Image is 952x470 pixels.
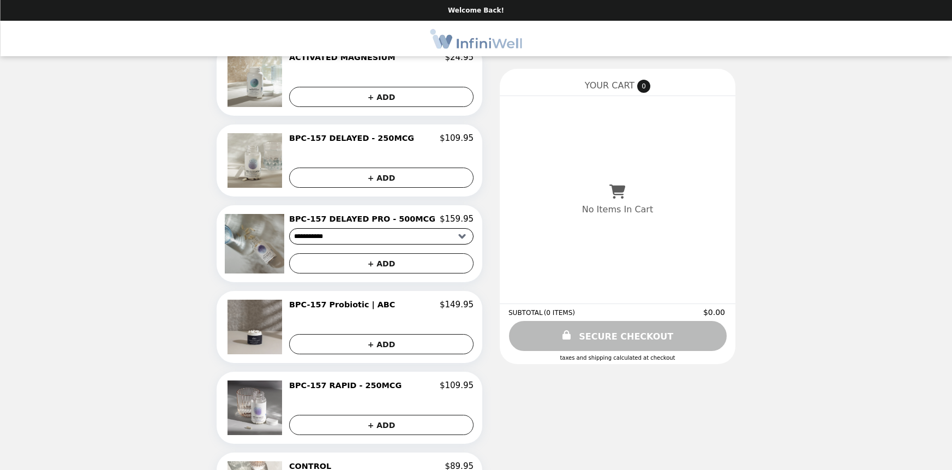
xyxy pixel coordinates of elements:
[440,133,474,143] p: $109.95
[289,168,474,188] button: + ADD
[637,80,650,93] span: 0
[289,415,474,435] button: + ADD
[440,214,474,224] p: $159.95
[430,27,522,50] img: Brand Logo
[448,7,504,14] p: Welcome Back!
[289,380,406,390] h2: BPC-157 RAPID - 250MCG
[703,308,727,317] span: $0.00
[227,52,285,107] img: ACTIVATED MAGNESIUM
[289,300,399,310] h2: BPC-157 Probiotic | ABC
[289,334,474,354] button: + ADD
[582,204,653,215] p: No Items In Cart
[227,300,285,354] img: BPC-157 Probiotic | ABC
[289,87,474,107] button: + ADD
[440,300,474,310] p: $149.95
[585,80,634,91] span: YOUR CART
[544,309,575,317] span: ( 0 ITEMS )
[227,380,285,435] img: BPC-157 RAPID - 250MCG
[289,214,440,224] h2: BPC-157 DELAYED PRO - 500MCG
[289,253,474,273] button: + ADD
[289,133,418,143] h2: BPC-157 DELAYED - 250MCG
[508,355,727,361] div: Taxes and Shipping calculated at checkout
[289,228,474,245] select: Select a product variant
[508,309,544,317] span: SUBTOTAL
[227,133,285,188] img: BPC-157 DELAYED - 250MCG
[225,214,287,273] img: BPC-157 DELAYED PRO - 500MCG
[440,380,474,390] p: $109.95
